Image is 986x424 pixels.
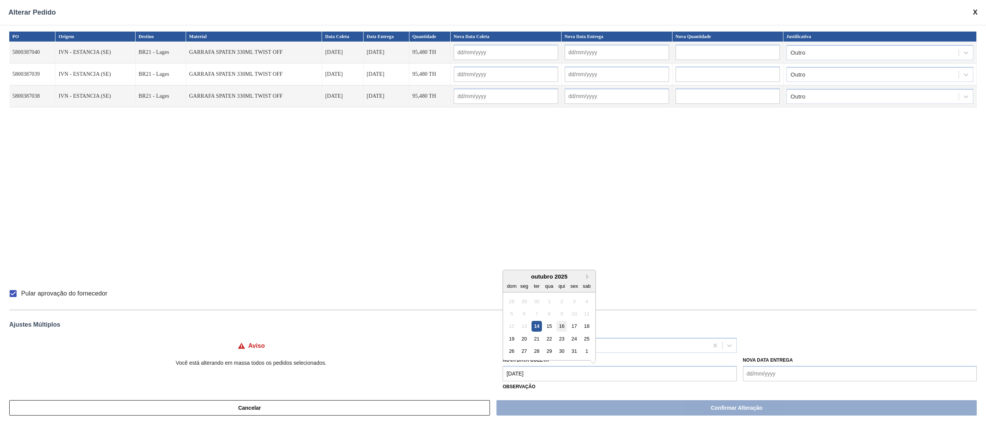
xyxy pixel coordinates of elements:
[186,42,322,63] td: GARRAFA SPATEN 330ML TWIST OFF
[783,32,977,42] th: Justificativa
[532,346,542,356] div: Choose terça-feira, 28 de outubro de 2025
[248,342,265,349] h4: Aviso
[136,63,186,85] td: BR21 - Lages
[454,45,558,60] input: dd/mm/yyyy
[565,67,669,82] input: dd/mm/yyyy
[565,45,669,60] input: dd/mm/yyyy
[454,88,558,104] input: dd/mm/yyyy
[544,309,555,319] div: Not available quarta-feira, 8 de outubro de 2025
[322,42,364,63] td: [DATE]
[544,296,555,306] div: Not available quarta-feira, 1 de outubro de 2025
[503,366,736,381] input: dd/mm/yyyy
[409,42,451,63] td: 95,480 TH
[503,357,549,363] label: Nova Data Coleta
[55,32,136,42] th: Origem
[582,296,592,306] div: Not available sábado, 4 de outubro de 2025
[519,334,530,344] div: Choose segunda-feira, 20 de outubro de 2025
[186,32,322,42] th: Material
[9,63,55,85] td: 5800387039
[519,346,530,356] div: Choose segunda-feira, 27 de outubro de 2025
[582,321,592,331] div: Choose sábado, 18 de outubro de 2025
[506,346,517,356] div: Choose domingo, 26 de outubro de 2025
[322,63,364,85] td: [DATE]
[519,309,530,319] div: Not available segunda-feira, 6 de outubro de 2025
[562,32,672,42] th: Nova Data Entrega
[136,32,186,42] th: Destino
[9,32,55,42] th: PO
[8,8,56,17] span: Alterar Pedido
[569,346,580,356] div: Choose sexta-feira, 31 de outubro de 2025
[364,32,409,42] th: Data Entrega
[557,334,567,344] div: Choose quinta-feira, 23 de outubro de 2025
[136,85,186,107] td: BR21 - Lages
[409,85,451,107] td: 95,480 TH
[454,67,558,82] input: dd/mm/yyyy
[519,296,530,306] div: Not available segunda-feira, 29 de setembro de 2025
[586,274,592,279] button: Next Month
[791,50,805,55] div: Outro
[55,85,136,107] td: IVN - ESTANCIA (SE)
[532,280,542,291] div: ter
[743,357,793,363] label: Nova Data Entrega
[557,321,567,331] div: Choose quinta-feira, 16 de outubro de 2025
[506,295,593,357] div: month 2025-10
[364,63,409,85] td: [DATE]
[569,321,580,331] div: Choose sexta-feira, 17 de outubro de 2025
[503,273,595,280] div: outubro 2025
[55,63,136,85] td: IVN - ESTANCIA (SE)
[451,32,562,42] th: Nova Data Coleta
[582,280,592,291] div: sab
[9,321,977,328] div: Ajustes Múltiplos
[364,85,409,107] td: [DATE]
[569,280,580,291] div: sex
[569,296,580,306] div: Not available sexta-feira, 3 de outubro de 2025
[409,63,451,85] td: 95,480 TH
[322,32,364,42] th: Data Coleta
[532,334,542,344] div: Choose terça-feira, 21 de outubro de 2025
[503,381,977,392] label: Observação
[569,309,580,319] div: Not available sexta-feira, 10 de outubro de 2025
[506,334,517,344] div: Choose domingo, 19 de outubro de 2025
[506,309,517,319] div: Not available domingo, 5 de outubro de 2025
[791,94,805,99] div: Outro
[519,321,530,331] div: Not available segunda-feira, 13 de outubro de 2025
[582,309,592,319] div: Not available sábado, 11 de outubro de 2025
[557,346,567,356] div: Choose quinta-feira, 30 de outubro de 2025
[544,321,555,331] div: Choose quarta-feira, 15 de outubro de 2025
[557,296,567,306] div: Not available quinta-feira, 2 de outubro de 2025
[9,85,55,107] td: 5800387038
[557,309,567,319] div: Not available quinta-feira, 9 de outubro de 2025
[544,334,555,344] div: Choose quarta-feira, 22 de outubro de 2025
[506,321,517,331] div: Not available domingo, 12 de outubro de 2025
[186,63,322,85] td: GARRAFA SPATEN 330ML TWIST OFF
[557,280,567,291] div: qui
[322,85,364,107] td: [DATE]
[544,280,555,291] div: qua
[364,42,409,63] td: [DATE]
[672,32,783,42] th: Nova Quantidade
[409,32,451,42] th: Quantidade
[582,346,592,356] div: Choose sábado, 1 de novembro de 2025
[21,289,107,298] span: Pular aprovação do fornecedor
[9,400,490,416] button: Cancelar
[9,42,55,63] td: 5800387040
[544,346,555,356] div: Choose quarta-feira, 29 de outubro de 2025
[506,296,517,306] div: Not available domingo, 28 de setembro de 2025
[532,309,542,319] div: Not available terça-feira, 7 de outubro de 2025
[9,360,493,366] p: Você está alterando em massa todos os pedidos selecionados.
[569,334,580,344] div: Choose sexta-feira, 24 de outubro de 2025
[519,280,530,291] div: seg
[565,88,669,104] input: dd/mm/yyyy
[791,72,805,77] div: Outro
[532,321,542,331] div: Choose terça-feira, 14 de outubro de 2025
[55,42,136,63] td: IVN - ESTANCIA (SE)
[136,42,186,63] td: BR21 - Lages
[506,280,517,291] div: dom
[186,85,322,107] td: GARRAFA SPATEN 330ML TWIST OFF
[532,296,542,306] div: Not available terça-feira, 30 de setembro de 2025
[743,366,977,381] input: dd/mm/yyyy
[582,334,592,344] div: Choose sábado, 25 de outubro de 2025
